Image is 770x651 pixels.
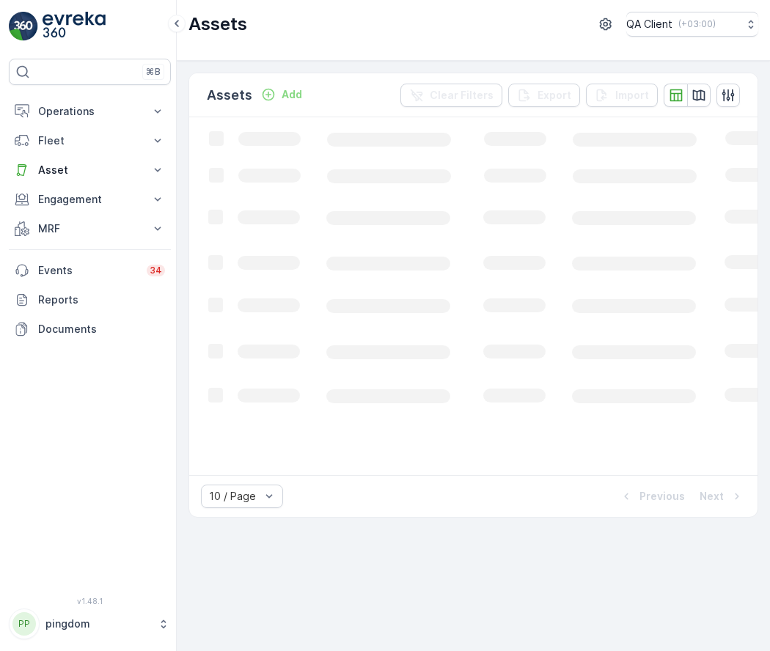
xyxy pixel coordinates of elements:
[38,263,138,278] p: Events
[9,597,171,606] span: v 1.48.1
[678,18,716,30] p: ( +03:00 )
[9,155,171,185] button: Asset
[207,85,252,106] p: Assets
[38,104,142,119] p: Operations
[538,88,571,103] p: Export
[9,97,171,126] button: Operations
[639,489,685,504] p: Previous
[9,256,171,285] a: Events34
[45,617,150,631] p: pingdom
[698,488,746,505] button: Next
[400,84,502,107] button: Clear Filters
[38,133,142,148] p: Fleet
[12,612,36,636] div: PP
[9,12,38,41] img: logo
[188,12,247,36] p: Assets
[9,285,171,315] a: Reports
[9,126,171,155] button: Fleet
[626,17,672,32] p: QA Client
[9,608,171,639] button: PPpingdom
[150,265,162,276] p: 34
[38,221,142,236] p: MRF
[9,315,171,344] a: Documents
[430,88,494,103] p: Clear Filters
[586,84,658,107] button: Import
[9,185,171,214] button: Engagement
[626,12,758,37] button: QA Client(+03:00)
[282,87,302,102] p: Add
[255,86,308,103] button: Add
[38,192,142,207] p: Engagement
[9,214,171,243] button: MRF
[38,293,165,307] p: Reports
[43,12,106,41] img: logo_light-DOdMpM7g.png
[700,489,724,504] p: Next
[617,488,686,505] button: Previous
[38,322,165,336] p: Documents
[146,66,161,78] p: ⌘B
[615,88,649,103] p: Import
[38,163,142,177] p: Asset
[508,84,580,107] button: Export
